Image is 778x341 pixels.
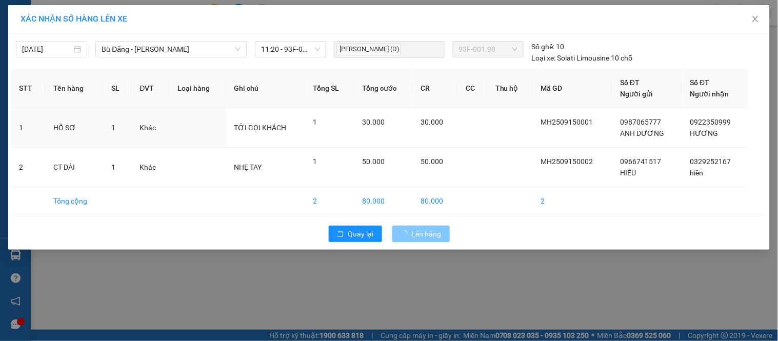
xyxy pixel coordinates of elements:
[103,69,131,108] th: SL
[96,69,111,79] span: CC :
[305,69,354,108] th: Tổng SL
[11,69,45,108] th: STT
[261,42,320,57] span: 11:20 - 93F-001.98
[621,118,662,126] span: 0987065777
[413,187,458,215] td: 80.000
[533,69,612,108] th: Mã GD
[532,41,565,52] div: 10
[690,169,704,177] span: hiền
[621,90,653,98] span: Người gửi
[741,5,770,34] button: Close
[234,124,286,132] span: TỚI GỌI KHÁCH
[111,124,115,132] span: 1
[412,228,442,239] span: Lên hàng
[401,230,412,237] span: loading
[751,15,760,23] span: close
[21,14,127,24] span: XÁC NHẬN SỐ HÀNG LÊN XE
[45,108,103,148] td: HỒ SƠ
[131,69,169,108] th: ĐVT
[9,9,91,33] div: VP [PERSON_NAME]
[313,157,317,166] span: 1
[131,148,169,187] td: Khác
[354,69,412,108] th: Tổng cước
[413,69,458,108] th: CR
[690,78,710,87] span: Số ĐT
[421,157,444,166] span: 50.000
[313,118,317,126] span: 1
[235,46,241,52] span: down
[111,163,115,171] span: 1
[354,187,412,215] td: 80.000
[621,78,640,87] span: Số ĐT
[541,157,593,166] span: MH2509150002
[337,230,344,238] span: rollback
[336,44,401,55] span: [PERSON_NAME] (D)
[169,69,226,108] th: Loại hàng
[532,41,555,52] span: Số ghế:
[487,69,533,108] th: Thu hộ
[11,148,45,187] td: 2
[690,157,731,166] span: 0329252167
[392,226,450,242] button: Lên hàng
[621,169,636,177] span: HIẾU
[533,187,612,215] td: 2
[532,52,556,64] span: Loại xe:
[98,9,168,33] div: VP Đồng Xoài
[45,69,103,108] th: Tên hàng
[234,163,262,171] span: NHẸ TAY
[621,157,662,166] span: 0966741517
[459,42,517,57] span: 93F-001.98
[329,226,382,242] button: rollbackQuay lại
[45,148,103,187] td: CT DÀI
[98,33,168,46] div: HÀ
[532,52,633,64] div: Solati Limousine 10 chỗ
[690,129,719,137] span: HƯƠNG
[348,228,374,239] span: Quay lại
[9,10,25,21] span: Gửi:
[690,90,729,98] span: Người nhận
[690,118,731,126] span: 0922350999
[362,157,385,166] span: 50.000
[305,187,354,215] td: 2
[9,33,91,46] div: LAN ANH
[226,69,305,108] th: Ghi chú
[621,129,665,137] span: ANH DƯƠNG
[22,44,72,55] input: 15/09/2025
[131,108,169,148] td: Khác
[541,118,593,126] span: MH2509150001
[457,69,487,108] th: CC
[421,118,444,126] span: 30.000
[96,66,169,81] div: 150.000
[45,187,103,215] td: Tổng cộng
[98,10,123,21] span: Nhận:
[362,118,385,126] span: 30.000
[11,108,45,148] td: 1
[102,42,241,57] span: Bù Đăng - Hồ Chí Minh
